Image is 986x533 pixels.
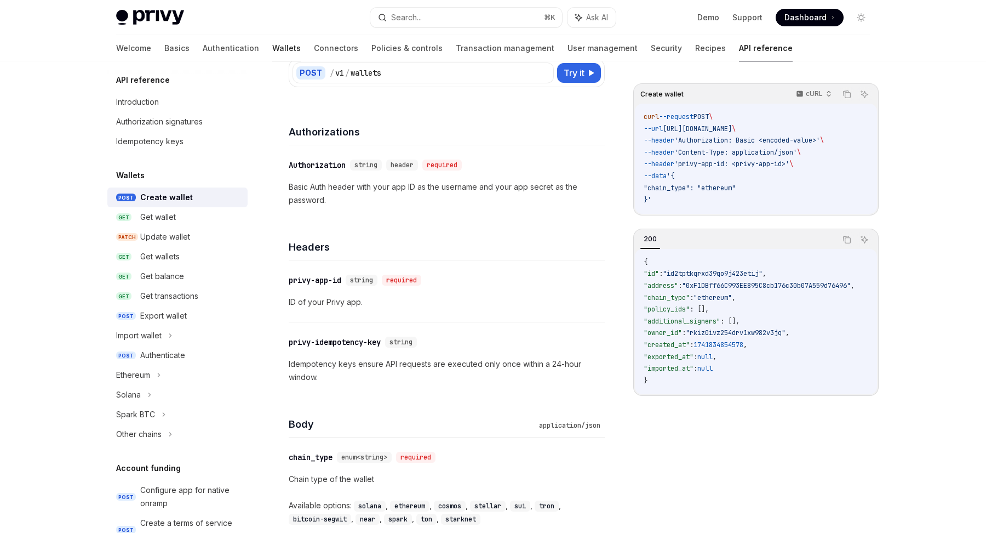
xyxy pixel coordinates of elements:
[659,112,693,121] span: --request
[289,180,605,207] p: Basic Auth header with your app ID as the username and your app secret as the password.
[391,11,422,24] div: Search...
[289,417,535,432] h4: Body
[567,8,616,27] button: Ask AI
[107,266,248,286] a: GETGet balance
[806,89,823,98] p: cURL
[674,136,820,145] span: 'Authorization: Basic <encoded-value>'
[107,207,248,227] a: GETGet wallet
[693,341,743,349] span: 1741834854578
[695,35,726,61] a: Recipes
[390,501,429,512] code: ethereum
[289,473,605,486] p: Chain type of the wallet
[651,35,682,61] a: Security
[345,67,349,78] div: /
[370,8,562,27] button: Search...⌘K
[544,13,555,22] span: ⌘ K
[116,10,184,25] img: light logo
[354,161,377,169] span: string
[441,514,480,525] code: starknet
[690,341,693,349] span: :
[857,233,872,247] button: Ask AI
[140,191,193,204] div: Create wallet
[116,273,131,281] span: GET
[644,172,667,180] span: --data
[107,92,248,112] a: Introduction
[690,305,709,314] span: : [],
[116,194,136,202] span: POST
[356,514,380,525] code: near
[567,35,638,61] a: User management
[732,12,763,23] a: Support
[116,35,151,61] a: Welcome
[674,148,797,157] span: 'Content-Type: application/json'
[456,35,554,61] a: Transaction management
[390,499,434,512] div: ,
[644,160,674,168] span: --header
[314,35,358,61] a: Connectors
[840,87,854,101] button: Copy the contents from the code block
[743,341,747,349] span: ,
[644,341,690,349] span: "created_at"
[116,368,150,382] div: Ethereum
[289,514,351,525] code: bitcoin-segwit
[693,112,709,121] span: POST
[140,290,198,303] div: Get transactions
[674,160,789,168] span: 'privy-app-id: <privy-app-id>'
[289,296,605,309] p: ID of your Privy app.
[296,66,325,80] div: POST
[107,112,248,132] a: Authorization signatures
[389,338,412,347] span: string
[382,275,421,286] div: required
[116,73,170,87] h5: API reference
[416,512,441,525] div: ,
[693,293,732,302] span: "ethereum"
[663,269,763,278] span: "id2tptkqrxd39qo9j423etij"
[697,364,713,373] span: null
[851,281,855,290] span: ,
[690,293,693,302] span: :
[371,35,443,61] a: Policies & controls
[678,281,682,290] span: :
[644,136,674,145] span: --header
[434,501,466,512] code: cosmos
[107,345,248,365] a: POSTAuthenticate
[693,353,697,361] span: :
[644,376,647,385] span: }
[693,364,697,373] span: :
[720,317,739,326] span: : [],
[644,293,690,302] span: "chain_type"
[384,512,416,525] div: ,
[557,63,601,83] button: Try it
[535,501,559,512] code: tron
[713,353,716,361] span: ,
[697,353,713,361] span: null
[682,281,851,290] span: "0xF1DBff66C993EE895C8cb176c30b07A559d76496"
[140,250,180,263] div: Get wallets
[354,499,390,512] div: ,
[107,247,248,266] a: GETGet wallets
[434,499,470,512] div: ,
[107,286,248,306] a: GETGet transactions
[384,514,412,525] code: spark
[116,388,141,401] div: Solana
[510,499,535,512] div: ,
[107,480,248,513] a: POSTConfigure app for native onramp
[682,328,686,337] span: :
[739,35,793,61] a: API reference
[644,328,682,337] span: "owner_id"
[640,233,660,246] div: 200
[789,160,793,168] span: \
[644,124,663,133] span: --url
[116,135,184,148] div: Idempotency keys
[640,90,684,99] span: Create wallet
[140,270,184,283] div: Get balance
[470,499,510,512] div: ,
[644,195,651,204] span: }'
[697,12,719,23] a: Demo
[116,462,181,475] h5: Account funding
[644,148,674,157] span: --header
[116,213,131,222] span: GET
[116,233,138,241] span: PATCH
[116,493,136,501] span: POST
[354,501,386,512] code: solana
